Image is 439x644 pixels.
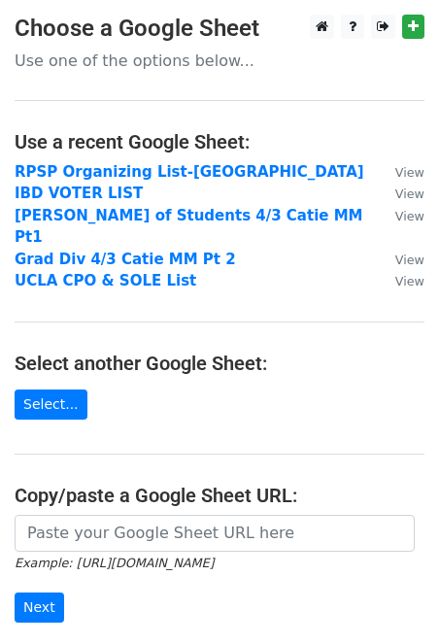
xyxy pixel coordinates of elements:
[395,165,424,180] small: View
[376,163,424,181] a: View
[395,209,424,223] small: View
[376,207,424,224] a: View
[15,272,196,289] a: UCLA CPO & SOLE List
[376,272,424,289] a: View
[395,253,424,267] small: View
[15,484,424,507] h4: Copy/paste a Google Sheet URL:
[15,251,236,268] a: Grad Div 4/3 Catie MM Pt 2
[15,51,424,71] p: Use one of the options below...
[395,274,424,288] small: View
[15,593,64,623] input: Next
[376,251,424,268] a: View
[395,186,424,201] small: View
[15,390,87,420] a: Select...
[15,130,424,153] h4: Use a recent Google Sheet:
[376,185,424,202] a: View
[15,185,143,202] a: IBD VOTER LIST
[15,556,214,570] small: Example: [URL][DOMAIN_NAME]
[15,207,363,247] a: [PERSON_NAME] of Students 4/3 Catie MM Pt1
[15,352,424,375] h4: Select another Google Sheet:
[15,15,424,43] h3: Choose a Google Sheet
[15,515,415,552] input: Paste your Google Sheet URL here
[15,163,364,181] a: RPSP Organizing List-[GEOGRAPHIC_DATA]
